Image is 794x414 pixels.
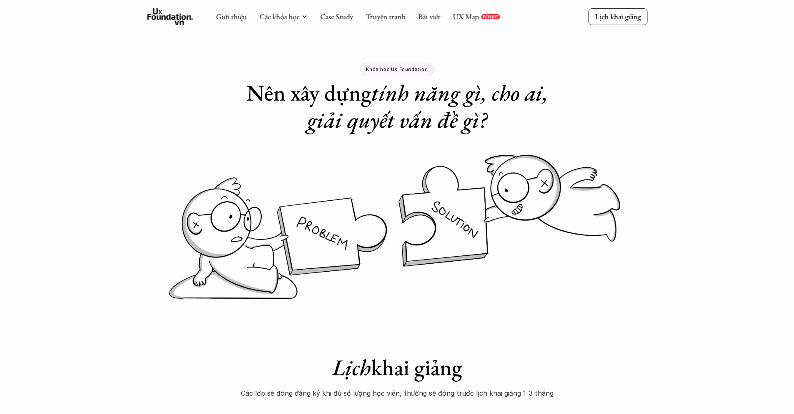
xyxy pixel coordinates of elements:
[216,12,247,21] a: Giới thiệu
[483,14,498,19] p: REPORT
[366,66,428,72] p: Khóa học UX Foundation
[481,14,500,19] a: REPORT
[230,79,564,134] h1: Nên xây dựng
[230,387,564,399] p: Các lớp sẽ đóng đăng ký khi đủ số lượng học viên, thường sẽ đóng trước lịch khai giảng 1-3 tháng
[259,12,299,21] a: Các khóa học
[595,12,641,21] p: Lịch khai giảng
[418,12,440,21] a: Bài viết
[230,354,564,381] h1: khai giảng
[307,78,553,134] em: tính năng gì, cho ai, giải quyết vấn đề gì?
[366,12,406,21] a: Truyện tranh
[588,8,647,25] a: Lịch khai giảng
[332,353,371,382] em: Lịch
[453,12,479,21] a: UX Map
[320,12,353,21] a: Case Study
